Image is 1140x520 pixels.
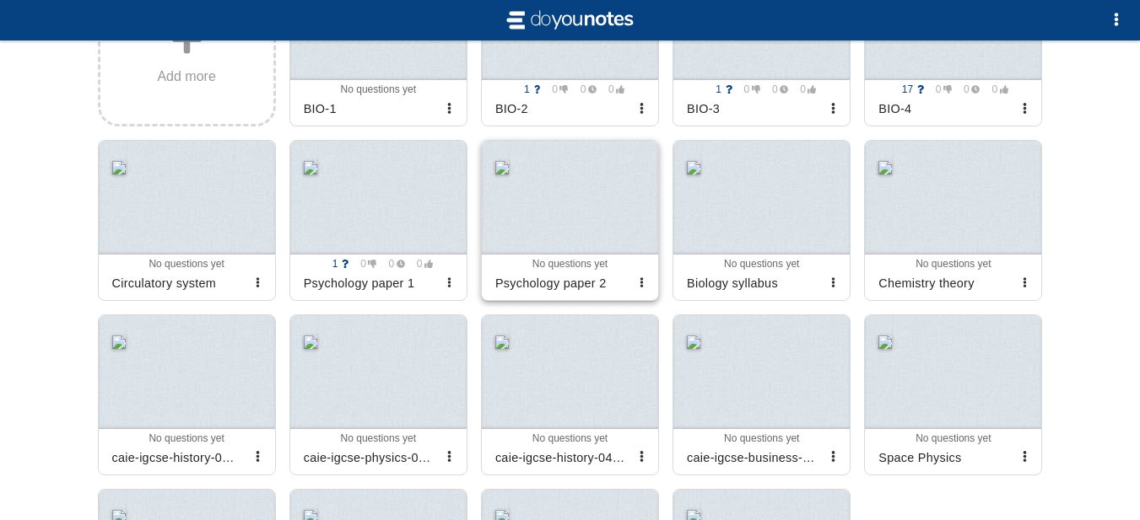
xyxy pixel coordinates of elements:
[680,95,823,122] div: BIO-3
[341,83,416,95] span: No questions yet
[916,432,991,444] span: No questions yet
[98,140,276,301] a: No questions yetCirculatory system
[724,432,799,444] span: No questions yet
[673,314,851,475] a: No questions yetcaie-igcse-business-studies-0450-theory-6686f8dda429782f07a1c8bf-719
[864,140,1042,301] a: No questions yetChemistry theory
[864,314,1042,475] a: No questions yetSpace Physics
[481,140,659,301] a: No questions yetPsychology paper 2
[724,258,799,270] span: No questions yet
[680,270,823,297] div: Biology syllabus
[105,444,248,471] div: caie-igcse-history-0470-depth-study-b-[GEOGRAPHIC_DATA]-191845-6686f8dda429782f07a1c8bf-777
[735,83,760,95] span: 0
[481,314,659,475] a: No questions yetcaie-igcse-history-0470-core-content-b-the-20th-century-6686f8dda429782f07a1c8bf-731
[341,432,416,444] span: No questions yet
[673,140,851,301] a: No questions yetBiology syllabus
[515,83,540,95] span: 1
[489,444,631,471] div: caie-igcse-history-0470-core-content-b-the-20th-century-6686f8dda429782f07a1c8bf-731
[352,258,377,270] span: 0
[872,270,1014,297] div: Chemistry theory
[872,95,1014,122] div: BIO-4
[98,314,276,475] a: No questions yetcaie-igcse-history-0470-depth-study-b-[GEOGRAPHIC_DATA]-191845-6686f8dda429782f07...
[571,83,597,95] span: 0
[792,83,817,95] span: 0
[489,95,631,122] div: BIO-2
[489,270,631,297] div: Psychology paper 2
[1099,3,1133,37] button: Options
[543,83,569,95] span: 0
[157,69,215,84] span: Add more
[289,314,467,475] a: No questions yetcaie-igcse-physics-0625-theory-6686f8dda429782f07a1c8bf-811
[983,83,1008,95] span: 0
[600,83,625,95] span: 0
[149,432,224,444] span: No questions yet
[297,95,440,122] div: BIO-1
[872,444,1014,471] div: Space Physics
[707,83,732,95] span: 1
[289,140,467,301] a: 1 0 0 0 Psychology paper 1
[680,444,823,471] div: caie-igcse-business-studies-0450-theory-6686f8dda429782f07a1c8bf-719
[149,258,224,270] span: No questions yet
[955,83,981,95] span: 0
[297,444,440,471] div: caie-igcse-physics-0625-theory-6686f8dda429782f07a1c8bf-811
[380,258,405,270] span: 0
[532,258,608,270] span: No questions yet
[763,83,788,95] span: 0
[532,432,608,444] span: No questions yet
[105,270,248,297] div: Circulatory system
[503,7,638,34] img: svg+xml;base64,CiAgICAgIDxzdmcgdmlld0JveD0iLTIgLTIgMjAgNCIgeG1sbnM9Imh0dHA6Ly93d3cudzMub3JnLzIwMD...
[927,83,952,95] span: 0
[916,258,991,270] span: No questions yet
[408,258,433,270] span: 0
[297,270,440,297] div: Psychology paper 1
[323,258,348,270] span: 1
[899,83,924,95] span: 17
